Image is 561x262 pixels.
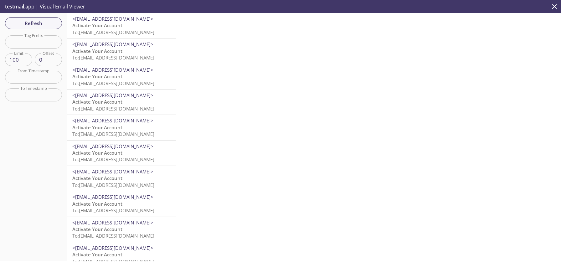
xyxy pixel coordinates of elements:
span: Activate Your Account [72,48,122,54]
span: To: [EMAIL_ADDRESS][DOMAIN_NAME] [72,156,154,162]
span: To: [EMAIL_ADDRESS][DOMAIN_NAME] [72,80,154,86]
span: <[EMAIL_ADDRESS][DOMAIN_NAME]> [72,219,153,226]
span: <[EMAIL_ADDRESS][DOMAIN_NAME]> [72,41,153,47]
span: Activate Your Account [72,150,122,156]
span: <[EMAIL_ADDRESS][DOMAIN_NAME]> [72,67,153,73]
div: <[EMAIL_ADDRESS][DOMAIN_NAME]>Activate Your AccountTo:[EMAIL_ADDRESS][DOMAIN_NAME] [67,166,176,191]
span: Activate Your Account [72,124,122,131]
span: <[EMAIL_ADDRESS][DOMAIN_NAME]> [72,168,153,175]
span: Activate Your Account [72,226,122,232]
span: Activate Your Account [72,201,122,207]
span: Activate Your Account [72,22,122,28]
span: To: [EMAIL_ADDRESS][DOMAIN_NAME] [72,105,154,112]
span: testmail [5,3,24,10]
span: To: [EMAIL_ADDRESS][DOMAIN_NAME] [72,207,154,213]
span: Refresh [10,19,57,27]
span: Activate Your Account [72,251,122,258]
span: To: [EMAIL_ADDRESS][DOMAIN_NAME] [72,131,154,137]
span: To: [EMAIL_ADDRESS][DOMAIN_NAME] [72,54,154,61]
span: Activate Your Account [72,99,122,105]
span: Activate Your Account [72,175,122,181]
span: To: [EMAIL_ADDRESS][DOMAIN_NAME] [72,182,154,188]
span: <[EMAIL_ADDRESS][DOMAIN_NAME]> [72,16,153,22]
div: <[EMAIL_ADDRESS][DOMAIN_NAME]>Activate Your AccountTo:[EMAIL_ADDRESS][DOMAIN_NAME] [67,217,176,242]
span: <[EMAIL_ADDRESS][DOMAIN_NAME]> [72,92,153,98]
span: <[EMAIL_ADDRESS][DOMAIN_NAME]> [72,245,153,251]
span: <[EMAIL_ADDRESS][DOMAIN_NAME]> [72,117,153,124]
span: <[EMAIL_ADDRESS][DOMAIN_NAME]> [72,143,153,149]
span: <[EMAIL_ADDRESS][DOMAIN_NAME]> [72,194,153,200]
div: <[EMAIL_ADDRESS][DOMAIN_NAME]>Activate Your AccountTo:[EMAIL_ADDRESS][DOMAIN_NAME] [67,39,176,64]
div: <[EMAIL_ADDRESS][DOMAIN_NAME]>Activate Your AccountTo:[EMAIL_ADDRESS][DOMAIN_NAME] [67,115,176,140]
span: Activate Your Account [72,73,122,80]
div: <[EMAIL_ADDRESS][DOMAIN_NAME]>Activate Your AccountTo:[EMAIL_ADDRESS][DOMAIN_NAME] [67,191,176,216]
button: Refresh [5,17,62,29]
span: To: [EMAIL_ADDRESS][DOMAIN_NAME] [72,233,154,239]
div: <[EMAIL_ADDRESS][DOMAIN_NAME]>Activate Your AccountTo:[EMAIL_ADDRESS][DOMAIN_NAME] [67,141,176,166]
div: <[EMAIL_ADDRESS][DOMAIN_NAME]>Activate Your AccountTo:[EMAIL_ADDRESS][DOMAIN_NAME] [67,90,176,115]
div: <[EMAIL_ADDRESS][DOMAIN_NAME]>Activate Your AccountTo:[EMAIL_ADDRESS][DOMAIN_NAME] [67,64,176,89]
span: To: [EMAIL_ADDRESS][DOMAIN_NAME] [72,29,154,35]
div: <[EMAIL_ADDRESS][DOMAIN_NAME]>Activate Your AccountTo:[EMAIL_ADDRESS][DOMAIN_NAME] [67,13,176,38]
